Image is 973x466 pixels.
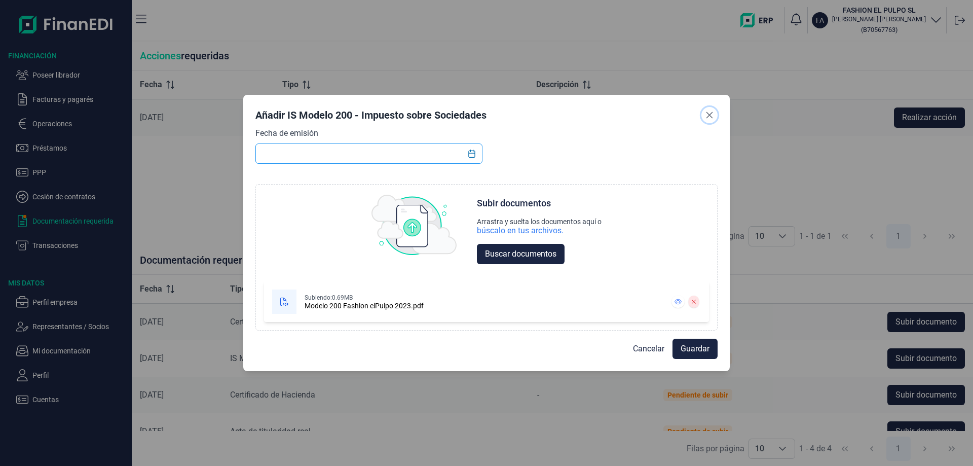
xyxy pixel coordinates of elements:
span: Cancelar [633,343,664,355]
div: Arrastra y suelta los documentos aquí o [477,218,602,226]
div: búscalo en tus archivos. [477,226,564,236]
span: Buscar documentos [485,248,556,260]
div: Subiendo: 0.69MB [305,294,424,302]
label: Fecha de emisión [255,127,318,139]
button: Choose Date [462,145,481,163]
div: Añadir IS Modelo 200 - Impuesto sobre Sociedades [255,108,486,122]
img: upload img [371,195,457,256]
span: Guardar [681,343,709,355]
button: Guardar [672,339,718,359]
button: Buscar documentos [477,244,565,264]
div: Modelo 200 Fashion elPulpo 2023.pdf [305,302,424,310]
button: Close [701,107,718,123]
div: búscalo en tus archivos. [477,226,602,236]
button: Cancelar [625,339,672,359]
div: Subir documentos [477,197,551,209]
